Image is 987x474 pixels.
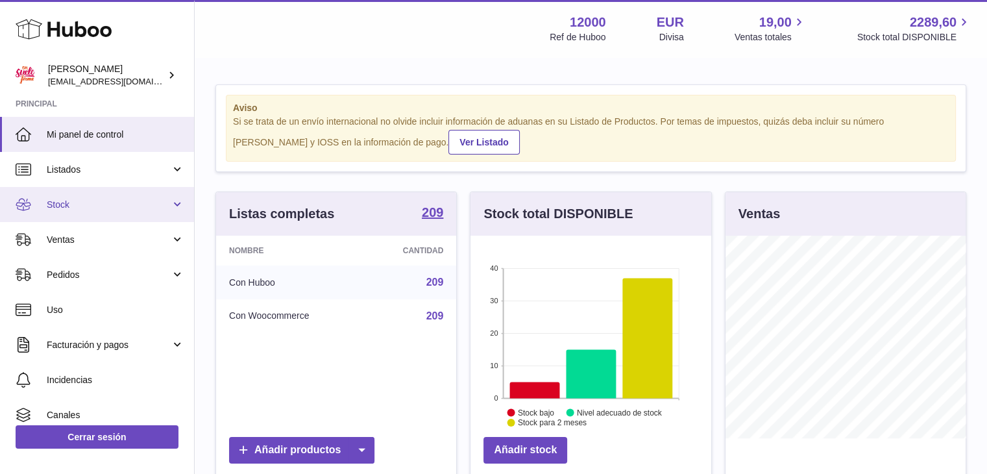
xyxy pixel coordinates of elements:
h3: Ventas [738,205,780,223]
a: Añadir stock [483,437,567,464]
span: Pedidos [47,269,171,281]
span: Listados [47,164,171,176]
td: Con Woocommerce [216,299,363,333]
a: 209 [426,310,444,321]
div: [PERSON_NAME] [48,63,165,88]
a: 209 [426,277,444,288]
span: 19,00 [759,14,792,31]
div: Si se trata de un envío internacional no olvide incluir información de aduanas en su Listado de P... [233,116,949,155]
text: 0 [494,394,498,402]
span: Mi panel de control [47,129,184,141]
text: Stock bajo [518,408,554,417]
strong: EUR [657,14,684,31]
span: Uso [47,304,184,316]
text: 40 [491,264,498,272]
a: Cerrar sesión [16,425,178,449]
h3: Stock total DISPONIBLE [483,205,633,223]
text: Nivel adecuado de stock [577,408,663,417]
a: Ver Listado [448,130,519,155]
strong: 12000 [570,14,606,31]
td: Con Huboo [216,266,363,299]
img: mar@ensuelofirme.com [16,66,35,85]
strong: Aviso [233,102,949,114]
th: Cantidad [363,236,456,266]
span: Incidencias [47,374,184,386]
span: Ventas [47,234,171,246]
text: 30 [491,297,498,305]
span: Stock [47,199,171,211]
text: 20 [491,329,498,337]
a: Añadir productos [229,437,374,464]
div: Divisa [659,31,684,44]
th: Nombre [216,236,363,266]
text: 10 [491,362,498,369]
span: Stock total DISPONIBLE [857,31,971,44]
h3: Listas completas [229,205,334,223]
span: Canales [47,409,184,421]
a: 19,00 Ventas totales [735,14,807,44]
strong: 209 [422,206,443,219]
a: 2289,60 Stock total DISPONIBLE [857,14,971,44]
a: 209 [422,206,443,221]
span: 2289,60 [910,14,957,31]
span: Ventas totales [735,31,807,44]
div: Ref de Huboo [550,31,605,44]
text: Stock para 2 meses [518,418,587,427]
span: [EMAIL_ADDRESS][DOMAIN_NAME] [48,76,191,86]
span: Facturación y pagos [47,339,171,351]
